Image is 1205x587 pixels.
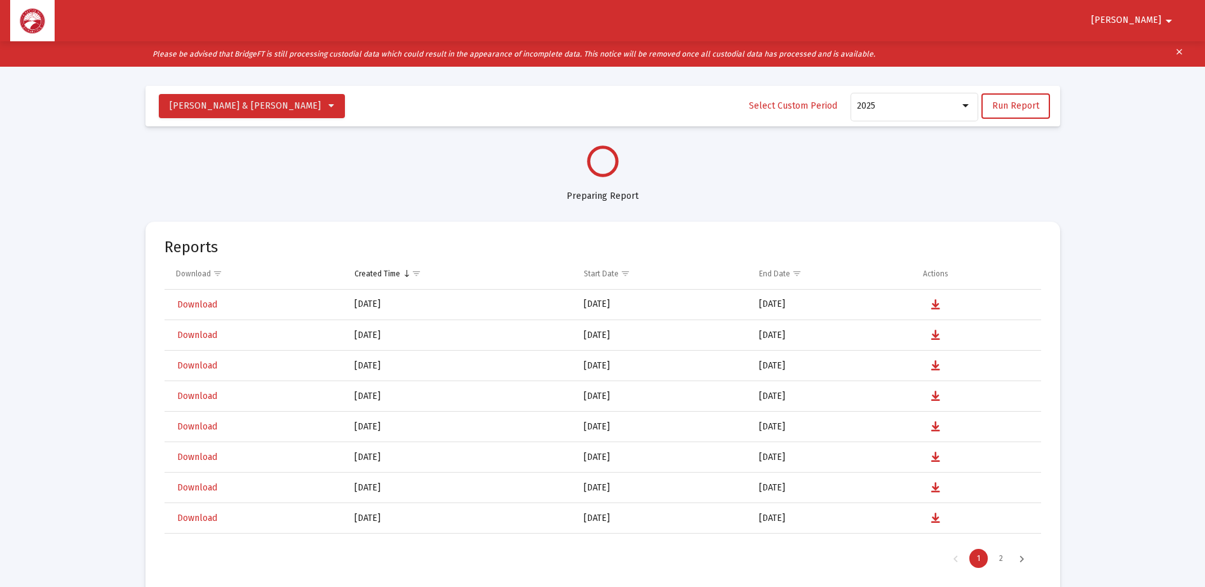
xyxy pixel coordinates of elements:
td: [DATE] [575,503,750,534]
td: Column Actions [914,259,1041,289]
span: Download [177,330,217,341]
div: [DATE] [354,512,566,525]
td: [DATE] [575,351,750,381]
div: Preparing Report [145,177,1060,203]
div: [DATE] [354,451,566,464]
td: Column Download [165,259,346,289]
mat-icon: arrow_drop_down [1161,8,1176,34]
div: [DATE] [354,390,566,403]
td: [DATE] [750,442,914,473]
div: [DATE] [354,482,566,494]
td: [DATE] [750,503,914,534]
td: [DATE] [575,534,750,564]
td: [DATE] [575,442,750,473]
i: Please be advised that BridgeFT is still processing custodial data which could result in the appe... [152,50,875,58]
button: Run Report [981,93,1050,119]
div: Created Time [354,269,400,279]
td: [DATE] [575,320,750,351]
div: [DATE] [354,329,566,342]
td: [DATE] [575,473,750,503]
div: Next Page [1011,549,1032,568]
td: [DATE] [750,534,914,564]
td: [DATE] [750,473,914,503]
td: [DATE] [575,290,750,320]
div: Actions [923,269,948,279]
td: [DATE] [575,412,750,442]
button: [PERSON_NAME] [1076,8,1192,33]
div: Data grid [165,259,1041,576]
span: Show filter options for column 'Created Time' [412,269,421,278]
span: 2025 [857,100,875,111]
td: [DATE] [750,320,914,351]
mat-card-title: Reports [165,241,218,253]
div: Start Date [584,269,619,279]
span: Run Report [992,100,1039,111]
td: Column Created Time [346,259,575,289]
mat-icon: clear [1175,44,1184,64]
img: Dashboard [20,8,45,34]
span: Download [177,391,217,401]
span: Download [177,452,217,462]
span: [PERSON_NAME] & [PERSON_NAME] [170,100,321,111]
button: [PERSON_NAME] & [PERSON_NAME] [159,94,345,118]
span: Show filter options for column 'Download' [213,269,222,278]
span: [PERSON_NAME] [1091,15,1161,26]
td: [DATE] [750,351,914,381]
span: Show filter options for column 'End Date' [792,269,802,278]
td: Column End Date [750,259,914,289]
span: Download [177,421,217,432]
td: [DATE] [575,381,750,412]
div: Download [176,269,211,279]
span: Download [177,299,217,310]
div: [DATE] [354,360,566,372]
div: Page 1 [969,549,988,568]
div: [DATE] [354,298,566,311]
span: Show filter options for column 'Start Date' [621,269,630,278]
div: Previous Page [945,549,966,568]
span: Download [177,513,217,523]
div: Page 2 [992,549,1011,568]
span: Select Custom Period [749,100,837,111]
td: Column Start Date [575,259,750,289]
div: [DATE] [354,421,566,433]
div: Page Navigation [165,541,1041,576]
div: End Date [759,269,790,279]
span: Download [177,360,217,371]
td: [DATE] [750,381,914,412]
td: [DATE] [750,290,914,320]
td: [DATE] [750,412,914,442]
span: Download [177,482,217,493]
